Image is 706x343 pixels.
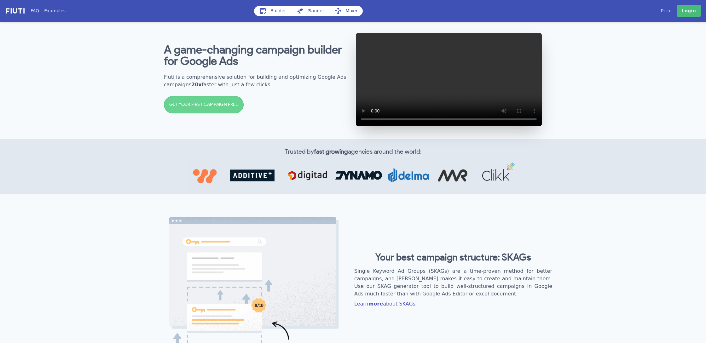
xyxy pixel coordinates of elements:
[354,301,415,307] a: Learnmoreabout SKAGs
[677,5,701,17] a: Login
[189,160,221,191] img: b8f48c0.jpg
[354,267,552,298] h2: Single Keyword Ad Groups (SKAGs) are a time-proven method for better campaigns, and [PERSON_NAME]...
[191,82,202,88] b: 20x
[31,8,39,14] a: FAQ
[431,161,475,190] img: cb4d2d3.png
[386,168,431,183] img: d3352e4.png
[164,44,342,67] b: A game-changing campaign builder for Google Ads
[475,160,517,191] img: 5680c82.png
[5,7,26,14] img: f731f27.png
[314,149,348,155] b: fast growing
[281,162,334,189] img: 7aba02c.png
[375,253,531,262] b: Your best campaign structure: SKAGs
[164,73,350,89] h2: Fiuti is a comprehensive solution for building and optimizing Google Ads campaigns faster with ju...
[329,6,363,16] a: Mixer
[171,147,535,157] h2: Trusted by agencies around the world:
[356,33,542,126] video: Google Ads SKAG tool video
[335,171,383,180] img: 83c4e68.jpg
[291,6,329,16] a: Planner
[164,96,244,113] a: GET YOUR FIRST CAMPAIGN FREE
[368,301,383,307] b: more
[661,8,672,14] a: Price
[44,8,66,14] a: Examples
[254,6,291,16] a: Builder
[224,163,281,187] img: abf0a6e.png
